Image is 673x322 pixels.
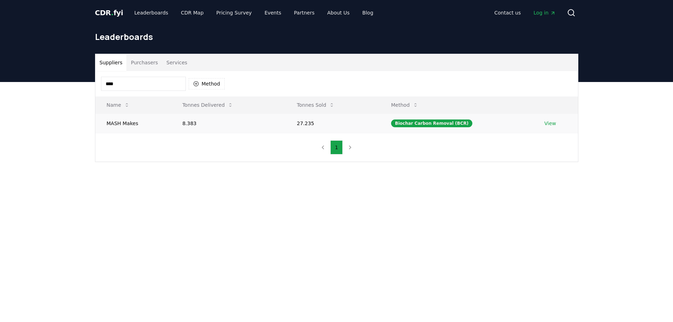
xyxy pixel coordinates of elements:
[171,113,285,133] td: 8.383
[189,78,225,89] button: Method
[288,6,320,19] a: Partners
[321,6,355,19] a: About Us
[95,8,123,17] span: CDR fyi
[162,54,191,71] button: Services
[259,6,287,19] a: Events
[101,98,135,112] button: Name
[391,119,472,127] div: Biochar Carbon Removal (BCR)
[95,8,123,18] a: CDR.fyi
[111,8,113,17] span: .
[175,6,209,19] a: CDR Map
[385,98,424,112] button: Method
[95,31,578,42] h1: Leaderboards
[528,6,561,19] a: Log in
[129,6,379,19] nav: Main
[489,6,526,19] a: Contact us
[126,54,162,71] button: Purchasers
[357,6,379,19] a: Blog
[129,6,174,19] a: Leaderboards
[211,6,257,19] a: Pricing Survey
[489,6,561,19] nav: Main
[330,140,343,154] button: 1
[544,120,556,127] a: View
[533,9,555,16] span: Log in
[285,113,380,133] td: 27.235
[177,98,239,112] button: Tonnes Delivered
[95,54,127,71] button: Suppliers
[95,113,171,133] td: MASH Makes
[291,98,340,112] button: Tonnes Sold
